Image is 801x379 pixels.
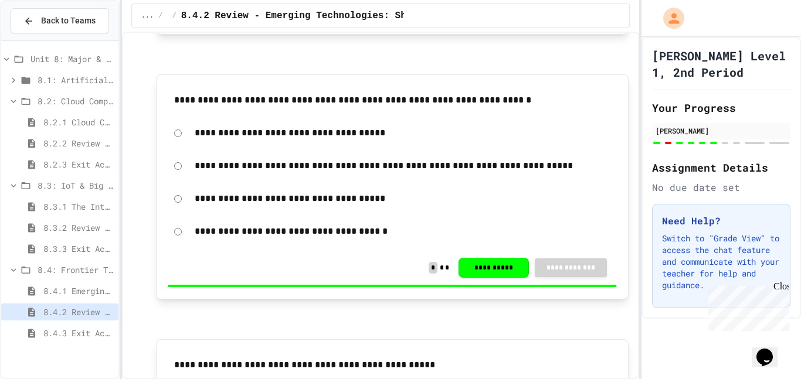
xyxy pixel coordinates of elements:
[43,116,114,128] span: 8.2.1 Cloud Computing: Transforming the Digital World
[43,158,114,170] span: 8.2.3 Exit Activity - Cloud Service Detective
[141,11,154,21] span: ...
[652,180,790,194] div: No due date set
[652,159,790,176] h2: Assignment Details
[38,264,114,276] span: 8.4: Frontier Tech Spotlight
[662,233,780,291] p: Switch to "Grade View" to access the chat feature and communicate with your teacher for help and ...
[38,179,114,192] span: 8.3: IoT & Big Data
[652,47,790,80] h1: [PERSON_NAME] Level 1, 2nd Period
[43,243,114,255] span: 8.3.3 Exit Activity - IoT Data Detective Challenge
[752,332,789,367] iframe: chat widget
[652,100,790,116] h2: Your Progress
[41,15,96,27] span: Back to Teams
[5,5,81,74] div: Chat with us now!Close
[43,137,114,149] span: 8.2.2 Review - Cloud Computing
[651,5,687,32] div: My Account
[43,285,114,297] span: 8.4.1 Emerging Technologies: Shaping Our Digital Future
[30,53,114,65] span: Unit 8: Major & Emerging Technologies
[43,200,114,213] span: 8.3.1 The Internet of Things and Big Data: Our Connected Digital World
[158,11,162,21] span: /
[38,95,114,107] span: 8.2: Cloud Computing
[662,214,780,228] h3: Need Help?
[704,281,789,331] iframe: chat widget
[43,221,114,234] span: 8.3.2 Review - The Internet of Things and Big Data
[181,9,542,23] span: 8.4.2 Review - Emerging Technologies: Shaping Our Digital Future
[656,125,787,136] div: [PERSON_NAME]
[43,306,114,318] span: 8.4.2 Review - Emerging Technologies: Shaping Our Digital Future
[43,327,114,339] span: 8.4.3 Exit Activity - Future Tech Challenge
[172,11,177,21] span: /
[38,74,114,86] span: 8.1: Artificial Intelligence Basics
